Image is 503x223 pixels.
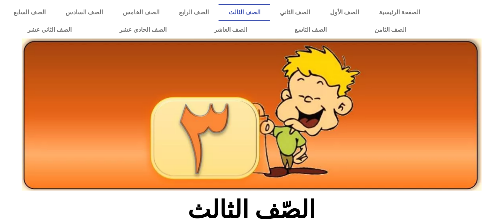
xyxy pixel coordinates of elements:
[4,4,56,21] a: الصف السابع
[113,4,169,21] a: الصف الخامس
[350,21,430,38] a: الصف الثامن
[169,4,219,21] a: الصف الرابع
[4,21,95,38] a: الصف الثاني عشر
[271,21,350,38] a: الصف التاسع
[320,4,369,21] a: الصف الأول
[219,4,270,21] a: الصف الثالث
[95,21,190,38] a: الصف الحادي عشر
[270,4,320,21] a: الصف الثاني
[190,21,271,38] a: الصف العاشر
[369,4,430,21] a: الصفحة الرئيسية
[56,4,113,21] a: الصف السادس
